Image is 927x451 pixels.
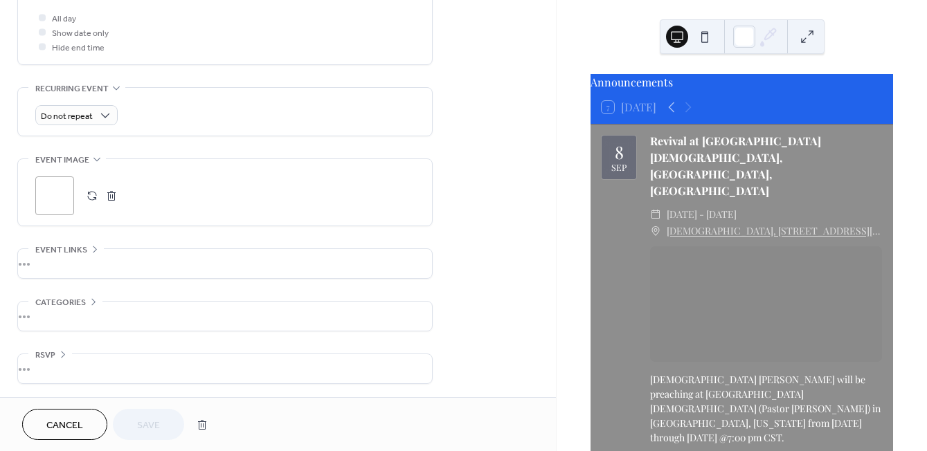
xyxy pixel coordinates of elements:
[35,153,89,167] span: Event image
[650,206,661,223] div: ​
[41,109,93,125] span: Do not repeat
[591,74,893,91] div: Announcements
[611,163,627,172] div: Sep
[35,243,87,257] span: Event links
[615,143,624,160] div: 8
[35,82,109,96] span: Recurring event
[650,133,882,199] div: Revival at [GEOGRAPHIC_DATA][DEMOGRAPHIC_DATA], [GEOGRAPHIC_DATA], [GEOGRAPHIC_DATA]
[46,418,83,433] span: Cancel
[35,176,74,215] div: ;
[18,354,432,383] div: •••
[650,223,661,239] div: ​
[52,12,76,26] span: All day
[35,348,55,362] span: RSVP
[667,206,737,223] span: [DATE] - [DATE]
[22,409,107,440] button: Cancel
[667,223,882,239] a: [DEMOGRAPHIC_DATA], [STREET_ADDRESS][US_STATE]
[18,302,432,331] div: •••
[52,41,105,55] span: Hide end time
[650,372,882,445] div: [DEMOGRAPHIC_DATA] [PERSON_NAME] will be preaching at [GEOGRAPHIC_DATA][DEMOGRAPHIC_DATA] (Pastor...
[35,295,86,310] span: Categories
[52,26,109,41] span: Show date only
[18,249,432,278] div: •••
